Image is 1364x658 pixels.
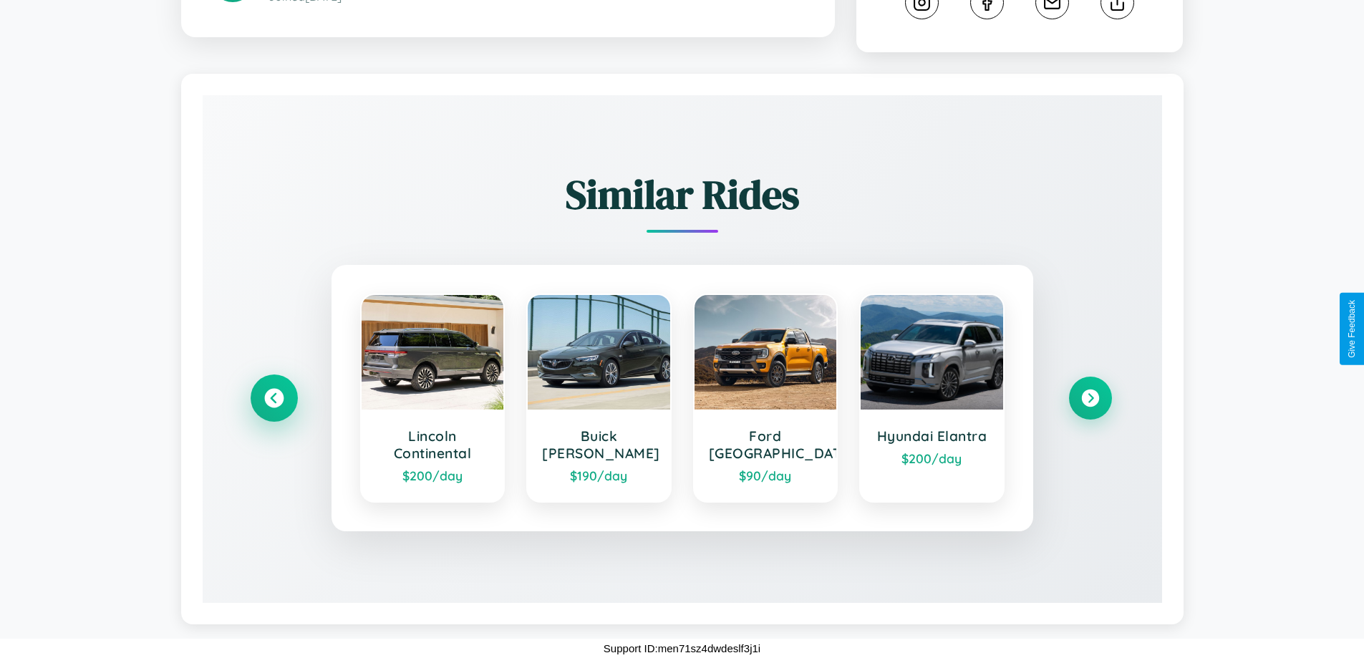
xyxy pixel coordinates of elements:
[526,294,672,503] a: Buick [PERSON_NAME]$190/day
[360,294,506,503] a: Lincoln Continental$200/day
[875,450,989,466] div: $ 200 /day
[859,294,1005,503] a: Hyundai Elantra$200/day
[875,427,989,445] h3: Hyundai Elantra
[709,468,823,483] div: $ 90 /day
[542,427,656,462] h3: Buick [PERSON_NAME]
[376,468,490,483] div: $ 200 /day
[376,427,490,462] h3: Lincoln Continental
[709,427,823,462] h3: Ford [GEOGRAPHIC_DATA]
[693,294,838,503] a: Ford [GEOGRAPHIC_DATA]$90/day
[604,639,760,658] p: Support ID: men71sz4dwdeslf3j1i
[253,167,1112,222] h2: Similar Rides
[542,468,656,483] div: $ 190 /day
[1347,300,1357,358] div: Give Feedback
